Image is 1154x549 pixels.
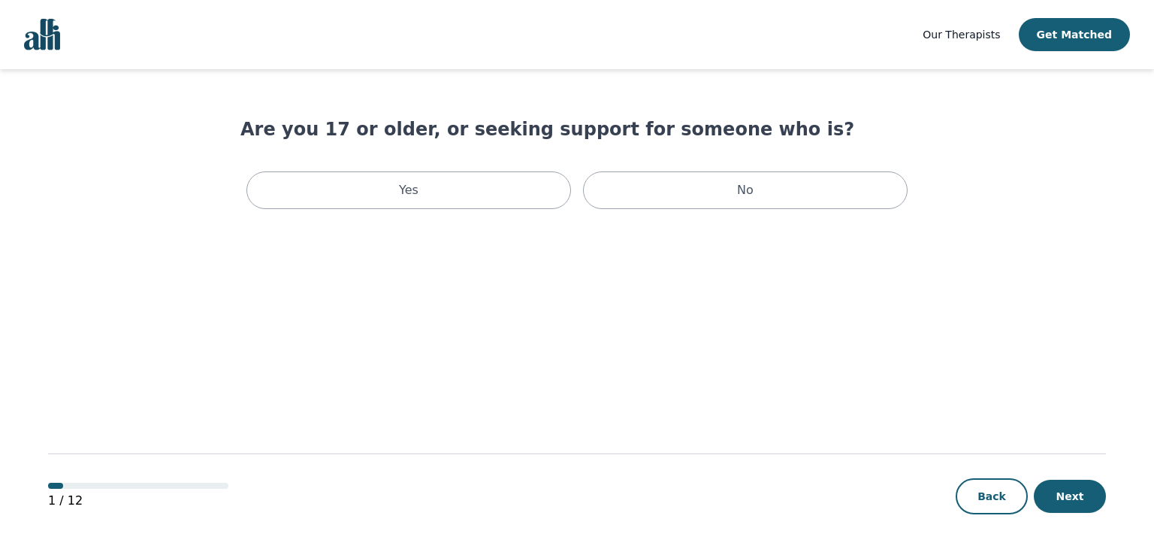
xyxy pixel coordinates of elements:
[923,29,1000,41] span: Our Therapists
[956,478,1028,514] button: Back
[48,492,228,510] p: 1 / 12
[923,26,1000,44] a: Our Therapists
[399,181,418,199] p: Yes
[737,181,754,199] p: No
[1034,480,1106,513] button: Next
[1019,18,1130,51] button: Get Matched
[24,19,60,50] img: alli logo
[240,117,914,141] h1: Are you 17 or older, or seeking support for someone who is?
